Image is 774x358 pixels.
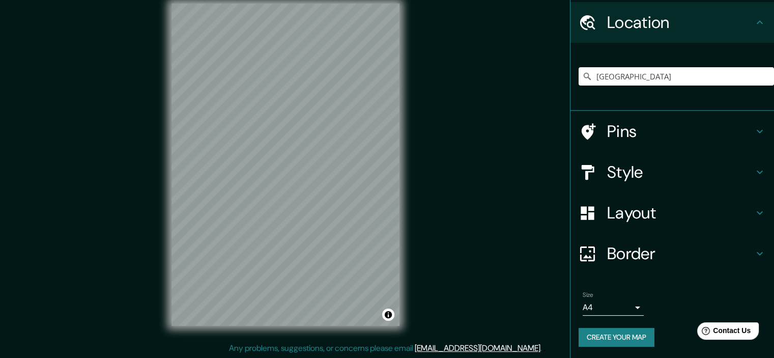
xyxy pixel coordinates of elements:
[570,152,774,192] div: Style
[583,291,593,299] label: Size
[570,233,774,274] div: Border
[542,342,543,354] div: .
[607,203,754,223] h4: Layout
[382,309,394,321] button: Toggle attribution
[683,318,763,347] iframe: Help widget launcher
[607,12,754,33] h4: Location
[171,4,399,326] canvas: Map
[415,343,540,353] a: [EMAIL_ADDRESS][DOMAIN_NAME]
[229,342,542,354] p: Any problems, suggestions, or concerns please email .
[607,121,754,142] h4: Pins
[607,162,754,182] h4: Style
[570,2,774,43] div: Location
[583,299,644,316] div: A4
[543,342,546,354] div: .
[579,67,774,86] input: Pick your city or area
[570,192,774,233] div: Layout
[607,243,754,264] h4: Border
[579,328,654,347] button: Create your map
[570,111,774,152] div: Pins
